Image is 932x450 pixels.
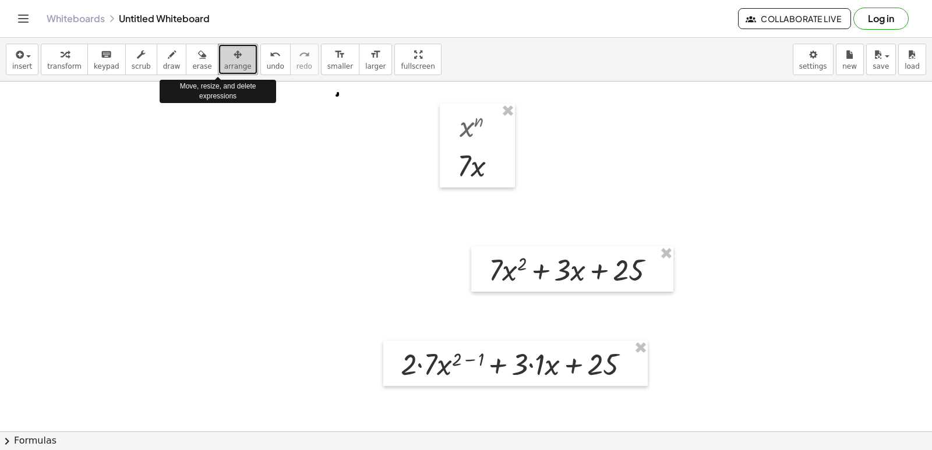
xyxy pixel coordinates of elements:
i: redo [299,48,310,62]
i: format_size [334,48,345,62]
span: erase [192,62,211,70]
button: scrub [125,44,157,75]
span: transform [47,62,82,70]
button: load [898,44,926,75]
button: undoundo [260,44,291,75]
div: Move, resize, and delete expressions [160,80,276,103]
button: draw [157,44,187,75]
span: settings [799,62,827,70]
button: format_sizesmaller [321,44,359,75]
span: scrub [132,62,151,70]
span: fullscreen [401,62,435,70]
button: fullscreen [394,44,441,75]
button: format_sizelarger [359,44,392,75]
span: save [873,62,889,70]
span: arrange [224,62,252,70]
button: Collaborate Live [738,8,851,29]
button: transform [41,44,88,75]
button: settings [793,44,834,75]
span: load [905,62,920,70]
i: keyboard [101,48,112,62]
span: keypad [94,62,119,70]
button: Log in [853,8,909,30]
a: Whiteboards [47,13,105,24]
span: new [842,62,857,70]
i: undo [270,48,281,62]
span: draw [163,62,181,70]
span: Collaborate Live [748,13,841,24]
span: smaller [327,62,353,70]
button: save [866,44,896,75]
button: keyboardkeypad [87,44,126,75]
button: erase [186,44,218,75]
i: format_size [370,48,381,62]
button: new [836,44,864,75]
span: undo [267,62,284,70]
button: arrange [218,44,258,75]
button: redoredo [290,44,319,75]
button: insert [6,44,38,75]
span: insert [12,62,32,70]
span: larger [365,62,386,70]
span: redo [296,62,312,70]
button: Toggle navigation [14,9,33,28]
